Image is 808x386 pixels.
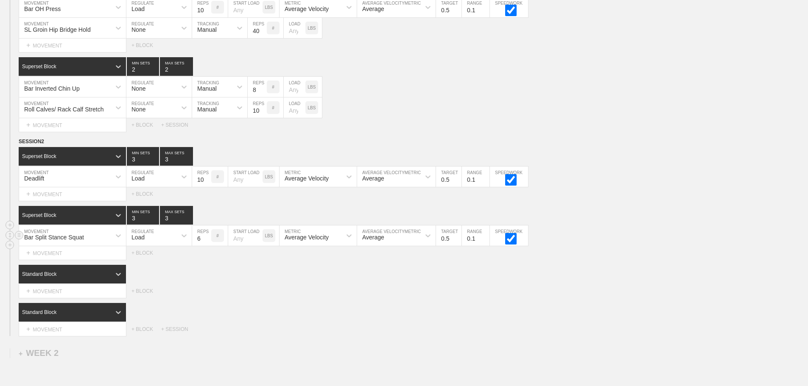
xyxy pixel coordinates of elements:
[19,39,126,53] div: MOVEMENT
[24,106,104,113] div: Roll Calves/ Rack Calf Stretch
[160,147,193,166] input: None
[131,6,145,12] div: Load
[308,26,316,31] p: LBS
[131,288,161,294] div: + BLOCK
[285,6,329,12] div: Average Velocity
[26,287,30,294] span: +
[228,167,263,187] input: Any
[19,348,59,358] div: WEEK 2
[265,175,273,179] p: LBS
[362,6,384,12] div: Average
[285,175,329,182] div: Average Velocity
[272,85,274,89] p: #
[308,106,316,110] p: LBS
[19,246,126,260] div: MOVEMENT
[308,85,316,89] p: LBS
[216,175,219,179] p: #
[22,271,56,277] div: Standard Block
[197,85,217,92] div: Manual
[272,26,274,31] p: #
[131,326,161,332] div: + BLOCK
[228,225,263,246] input: Any
[19,139,44,144] span: SESSION 2
[131,234,145,241] div: Load
[131,250,161,256] div: + BLOCK
[24,26,91,33] div: SL Groin Hip Bridge Hold
[131,85,145,92] div: None
[131,106,145,113] div: None
[26,325,30,333] span: +
[160,57,193,76] input: None
[362,234,384,241] div: Average
[26,249,30,256] span: +
[272,106,274,110] p: #
[131,42,161,48] div: + BLOCK
[362,175,384,182] div: Average
[161,122,195,128] div: + SESSION
[19,350,22,357] span: +
[265,5,273,10] p: LBS
[131,122,161,128] div: + BLOCK
[285,234,329,241] div: Average Velocity
[131,175,145,182] div: Load
[19,118,126,132] div: MOVEMENT
[197,106,217,113] div: Manual
[22,212,56,218] div: Superset Block
[216,233,219,238] p: #
[22,309,56,315] div: Standard Block
[655,288,808,386] iframe: Chat Widget
[19,284,126,298] div: MOVEMENT
[197,26,217,33] div: Manual
[160,206,193,225] input: None
[19,322,126,336] div: MOVEMENT
[24,234,84,241] div: Bar Split Stance Squat
[26,121,30,128] span: +
[265,233,273,238] p: LBS
[284,77,305,97] input: Any
[284,18,305,38] input: Any
[24,175,44,182] div: Deadlift
[161,326,195,332] div: + SESSION
[26,190,30,197] span: +
[19,187,126,201] div: MOVEMENT
[216,5,219,10] p: #
[22,64,56,69] div: Superset Block
[131,191,161,197] div: + BLOCK
[22,153,56,159] div: Superset Block
[24,6,61,12] div: Bar OH Press
[284,97,305,118] input: Any
[24,85,80,92] div: Bar Inverted Chin Up
[26,42,30,49] span: +
[131,26,145,33] div: None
